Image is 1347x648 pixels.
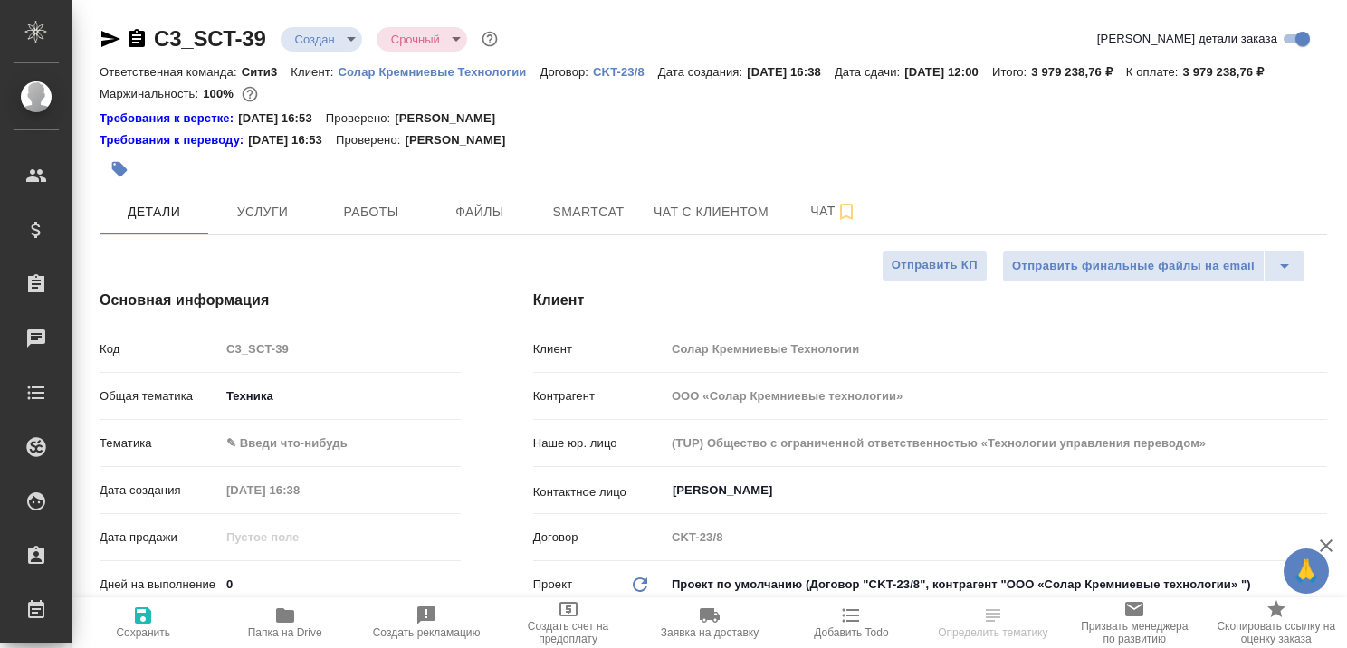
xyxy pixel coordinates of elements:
h4: Основная информация [100,290,461,311]
p: Договор: [540,65,593,79]
input: Пустое поле [220,524,378,550]
span: Отправить финальные файлы на email [1012,256,1255,277]
input: Пустое поле [665,524,1327,550]
input: Пустое поле [220,336,461,362]
p: Договор [533,529,665,547]
a: Солар Кремниевые Технологии [339,63,540,79]
button: Отправить финальные файлы на email [1002,250,1265,282]
p: [DATE] 16:53 [238,110,326,128]
span: Детали [110,201,197,224]
button: Папка на Drive [214,597,355,648]
span: Создать счет на предоплату [508,620,627,645]
div: split button [1002,250,1305,282]
button: Создан [290,32,340,47]
span: Чат с клиентом [654,201,769,224]
p: Маржинальность: [100,87,203,100]
div: ✎ Введи что-нибудь [220,428,461,459]
p: Ответственная команда: [100,65,242,79]
p: Проверено: [326,110,396,128]
button: Создать рекламацию [356,597,497,648]
div: Техника [220,381,461,412]
button: Доп статусы указывают на важность/срочность заказа [478,27,502,51]
p: [DATE] 12:00 [904,65,992,79]
input: Пустое поле [665,336,1327,362]
button: Open [1317,489,1321,492]
p: Итого: [992,65,1031,79]
p: 3 979 238,76 ₽ [1183,65,1277,79]
p: Дата создания: [658,65,747,79]
div: ✎ Введи что-нибудь [226,434,439,453]
span: Smartcat [545,201,632,224]
h4: Клиент [533,290,1327,311]
button: Срочный [386,32,445,47]
p: Контрагент [533,387,665,405]
p: Проверено: [336,131,406,149]
p: Код [100,340,220,358]
p: Тематика [100,434,220,453]
p: 3 979 238,76 ₽ [1031,65,1125,79]
span: [PERSON_NAME] детали заказа [1097,30,1277,48]
p: Дата продажи [100,529,220,547]
input: ✎ Введи что-нибудь [220,571,461,597]
span: Добавить Todo [814,626,888,639]
div: Нажми, чтобы открыть папку с инструкцией [100,110,238,128]
p: CKT-23/8 [593,65,658,79]
input: Пустое поле [665,430,1327,456]
span: Заявка на доставку [661,626,759,639]
span: Призвать менеджера по развитию [1075,620,1194,645]
p: [DATE] 16:38 [747,65,835,79]
button: Скопировать ссылку на оценку заказа [1206,597,1347,648]
p: Сити3 [242,65,291,79]
div: Проект по умолчанию (Договор "CKT-23/8", контрагент "ООО «Солар Кремниевые технологии» ") [665,569,1327,600]
p: [PERSON_NAME] [395,110,509,128]
input: Пустое поле [665,383,1327,409]
button: Призвать менеджера по развитию [1064,597,1205,648]
p: Клиент: [291,65,338,79]
button: Отправить КП [882,250,988,281]
button: Заявка на доставку [639,597,780,648]
span: Файлы [436,201,523,224]
p: [DATE] 16:53 [248,131,336,149]
span: Создать рекламацию [373,626,481,639]
a: Требования к переводу: [100,131,248,149]
span: Работы [328,201,415,224]
a: Требования к верстке: [100,110,238,128]
button: 0.00 RUB; [238,82,262,106]
p: Общая тематика [100,387,220,405]
span: Сохранить [116,626,170,639]
span: Определить тематику [938,626,1047,639]
p: Дата создания [100,481,220,500]
p: Дней на выполнение [100,576,220,594]
span: Чат [790,200,877,223]
p: 100% [203,87,238,100]
p: К оплате: [1126,65,1183,79]
span: 🙏 [1291,552,1322,590]
p: Проект [533,576,573,594]
span: Отправить КП [892,255,978,276]
input: Пустое поле [220,477,378,503]
p: Дата сдачи: [835,65,904,79]
a: CKT-23/8 [593,63,658,79]
p: [PERSON_NAME] [405,131,519,149]
p: Контактное лицо [533,483,665,501]
a: C3_SCT-39 [154,26,266,51]
svg: Подписаться [836,201,857,223]
p: Наше юр. лицо [533,434,665,453]
button: Добавить тэг [100,149,139,189]
div: Создан [377,27,467,52]
button: Создать счет на предоплату [497,597,638,648]
span: Скопировать ссылку на оценку заказа [1217,620,1336,645]
p: Клиент [533,340,665,358]
button: Добавить Todo [780,597,922,648]
button: Определить тематику [922,597,1064,648]
button: Сохранить [72,597,214,648]
span: Услуги [219,201,306,224]
span: Папка на Drive [248,626,322,639]
button: Скопировать ссылку [126,28,148,50]
div: Создан [281,27,362,52]
button: Скопировать ссылку для ЯМессенджера [100,28,121,50]
div: Нажми, чтобы открыть папку с инструкцией [100,131,248,149]
button: 🙏 [1284,548,1329,594]
p: Солар Кремниевые Технологии [339,65,540,79]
